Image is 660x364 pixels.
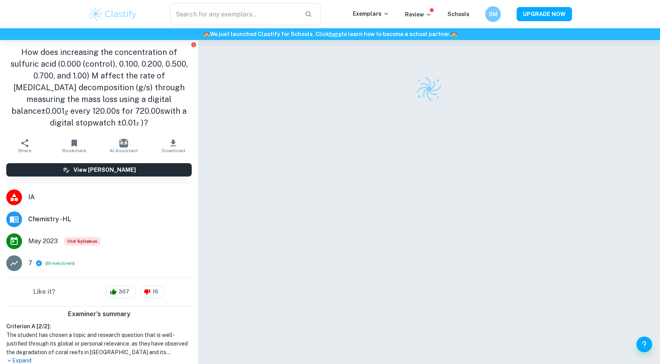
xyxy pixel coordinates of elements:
span: ( ) [46,260,75,267]
a: Schools [447,11,469,17]
span: AI Assistant [110,148,138,153]
button: Breakdown [47,260,73,267]
button: SM [485,6,501,22]
span: Bookmark [62,148,86,153]
span: IA [28,193,192,202]
img: AI Assistant [119,139,128,147]
h6: SM [489,10,498,18]
span: Chemistry - HL [28,215,192,224]
span: Download [162,148,185,153]
span: 🏫 [451,31,457,37]
img: Clastify logo [88,6,138,22]
p: Exemplars [353,9,389,18]
button: Help and Feedback [636,337,652,352]
span: 367 [114,288,134,296]
button: View [PERSON_NAME] [6,163,192,177]
p: Review [405,10,432,19]
h1: How does increasing the concentration of sulfuric acid (0.000 (control), 0.100, 0.200, 0.500, 0.7... [6,46,192,129]
span: May 2023 [28,237,58,246]
input: Search for any exemplars... [170,3,299,25]
span: 16 [148,288,163,296]
button: AI Assistant [99,135,148,157]
a: here [329,31,341,37]
div: 16 [140,286,165,298]
h1: The student has chosen a topic and research question that is well-justified through its global or... [6,331,192,357]
h6: Examiner's summary [3,309,195,319]
button: UPGRADE NOW [517,7,572,21]
img: Clastify logo [415,75,443,103]
div: 367 [106,286,136,298]
h6: Like it? [33,287,55,297]
h6: View [PERSON_NAME] [73,166,136,174]
span: Old Syllabus [64,237,101,246]
span: 🏫 [203,31,210,37]
div: Starting from the May 2025 session, the Chemistry IA requirements have changed. It's OK to refer ... [64,237,101,246]
button: Report issue [191,42,196,47]
p: 7 [28,258,32,268]
button: Bookmark [49,135,99,157]
h6: Criterion A [ 2 / 2 ]: [6,322,192,331]
button: Download [148,135,198,157]
span: Share [18,148,31,153]
h6: We just launched Clastify for Schools. Click to learn how to become a school partner. [2,30,658,38]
